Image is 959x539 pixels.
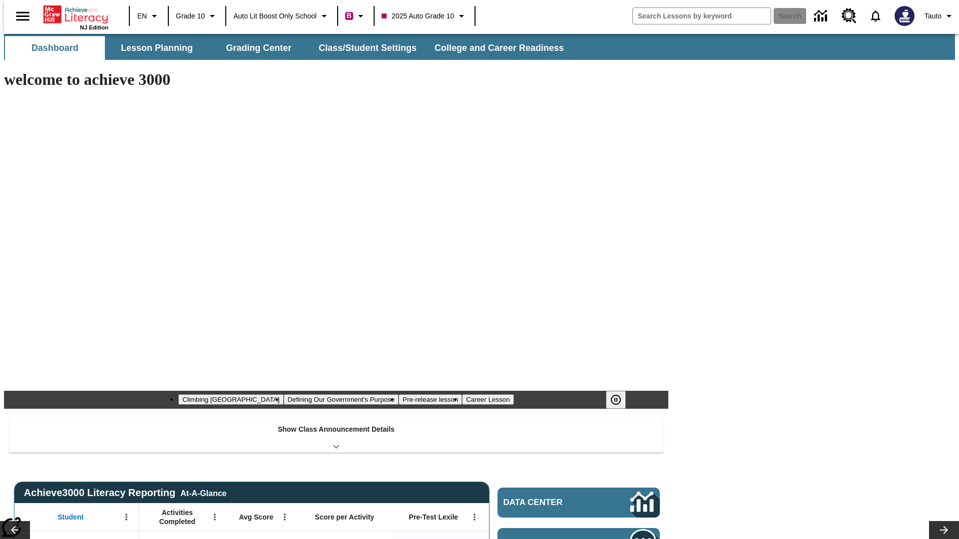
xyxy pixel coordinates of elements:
[119,510,134,525] button: Open Menu
[808,2,836,30] a: Data Center
[9,418,663,453] div: Show Class Announcement Details
[107,36,207,60] button: Lesson Planning
[4,70,668,89] h1: welcome to achieve 3000
[497,488,660,518] a: Data Center
[57,513,83,522] span: Student
[929,521,959,539] button: Lesson carousel, Next
[462,394,513,405] button: Slide 4 Career Lesson
[347,9,352,22] span: B
[278,424,395,435] p: Show Class Announcement Details
[80,24,108,30] span: NJ Edition
[467,510,482,525] button: Open Menu
[43,3,108,30] div: Home
[176,11,205,21] span: Grade 10
[207,510,222,525] button: Open Menu
[427,36,572,60] button: College and Career Readiness
[4,34,955,60] div: SubNavbar
[921,7,959,25] button: Profile/Settings
[277,510,292,525] button: Open Menu
[925,11,942,21] span: Tauto
[889,3,921,29] button: Select a new avatar
[863,3,889,29] a: Notifications
[209,36,309,60] button: Grading Center
[180,487,226,498] div: At-A-Glance
[315,513,375,522] span: Score per Activity
[5,36,105,60] button: Dashboard
[606,391,626,409] button: Pause
[341,7,371,25] button: Boost Class color is violet red. Change class color
[239,513,273,522] span: Avg Score
[633,8,771,24] input: search field
[24,487,227,499] span: Achieve3000 Literacy Reporting
[895,6,915,26] img: Avatar
[233,11,317,21] span: Auto Lit Boost only School
[836,2,863,29] a: Resource Center, Will open in new tab
[382,11,454,21] span: 2025 Auto Grade 10
[284,394,399,405] button: Slide 2 Defining Our Government's Purpose
[378,7,472,25] button: Class: 2025 Auto Grade 10, Select your class
[399,394,462,405] button: Slide 3 Pre-release lesson
[311,36,425,60] button: Class/Student Settings
[133,7,165,25] button: Language: EN, Select a language
[503,498,597,508] span: Data Center
[229,7,334,25] button: School: Auto Lit Boost only School, Select your school
[8,1,37,31] button: Open side menu
[178,394,283,405] button: Slide 1 Climbing Mount Tai
[409,513,459,522] span: Pre-Test Lexile
[144,508,210,526] span: Activities Completed
[606,391,636,409] div: Pause
[137,11,147,21] span: EN
[4,36,573,60] div: SubNavbar
[43,4,108,24] a: Home
[172,7,222,25] button: Grade: Grade 10, Select a grade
